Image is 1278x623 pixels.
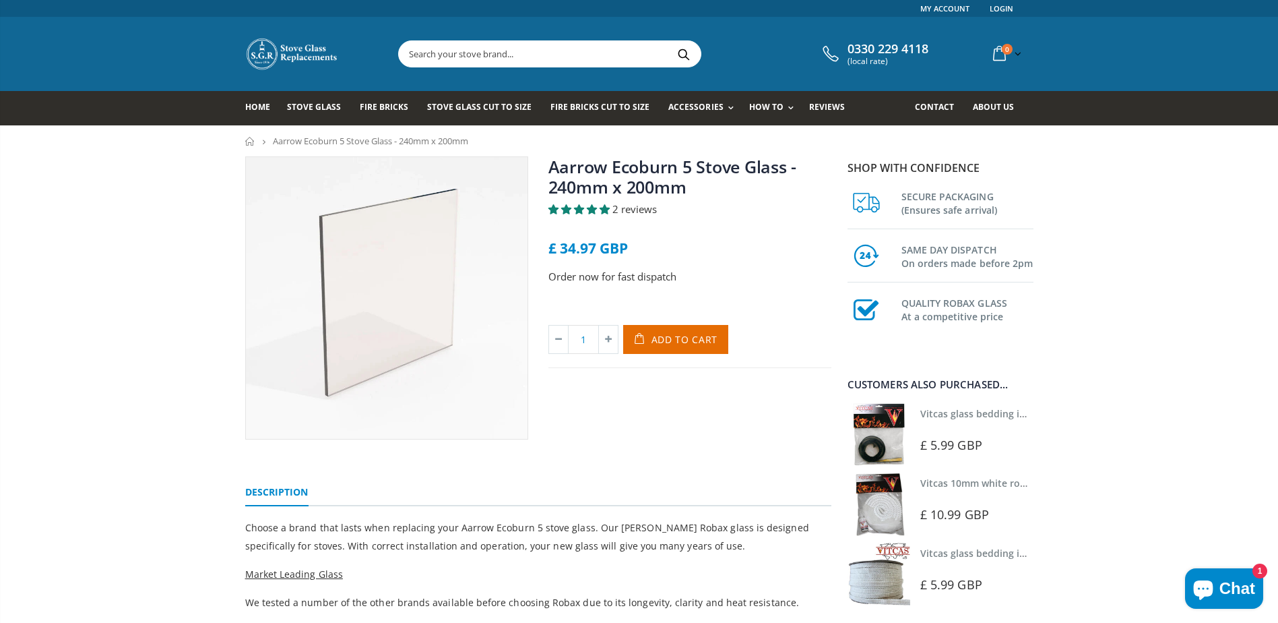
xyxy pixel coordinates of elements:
[245,101,270,113] span: Home
[245,521,809,552] span: Choose a brand that lasts when replacing your Aarrow Ecoburn 5 stove glass. Our [PERSON_NAME] Rob...
[901,187,1033,217] h3: SECURE PACKAGING (Ensures safe arrival)
[901,294,1033,324] h3: QUALITY ROBAX GLASS At a competitive price
[548,239,628,258] span: £ 34.97 GBP
[399,41,852,67] input: Search your stove brand...
[550,101,649,113] span: Fire Bricks Cut To Size
[287,101,341,113] span: Stove Glass
[920,547,1207,560] a: Vitcas glass bedding in tape - 2mm x 15mm x 2 meters (White)
[245,479,309,506] a: Description
[848,403,910,466] img: Vitcas stove glass bedding in tape
[245,91,280,125] a: Home
[973,101,1014,113] span: About us
[245,137,255,146] a: Home
[848,42,928,57] span: 0330 229 4118
[651,333,718,346] span: Add to Cart
[548,202,612,216] span: 5.00 stars
[901,241,1033,270] h3: SAME DAY DISPATCH On orders made before 2pm
[427,101,532,113] span: Stove Glass Cut To Size
[988,40,1024,67] a: 0
[920,477,1184,489] a: Vitcas 10mm white rope kit - includes rope seal and glue!
[848,543,910,605] img: Vitcas stove glass bedding in tape
[612,202,657,216] span: 2 reviews
[245,596,799,609] span: We tested a number of the other brands available before choosing Robax due to its longevity, clar...
[427,91,542,125] a: Stove Glass Cut To Size
[920,576,982,593] span: £ 5.99 GBP
[819,42,928,66] a: 0330 229 4118 (local rate)
[749,91,800,125] a: How To
[548,155,797,198] a: Aarrow Ecoburn 5 Stove Glass - 240mm x 200mm
[920,437,982,453] span: £ 5.99 GBP
[273,135,468,147] span: Aarrow Ecoburn 5 Stove Glass - 240mm x 200mm
[360,101,408,113] span: Fire Bricks
[848,380,1033,390] div: Customers also purchased...
[809,101,845,113] span: Reviews
[548,269,831,285] p: Order now for fast dispatch
[360,91,418,125] a: Fire Bricks
[550,91,660,125] a: Fire Bricks Cut To Size
[973,91,1024,125] a: About us
[809,91,855,125] a: Reviews
[915,91,964,125] a: Contact
[749,101,784,113] span: How To
[668,101,723,113] span: Accessories
[246,157,528,439] img: squarestoveglass_69ec7edf-4a17-4ce1-a60a-1ed5f8149378_800x_crop_center.webp
[915,101,954,113] span: Contact
[623,325,729,354] button: Add to Cart
[848,57,928,66] span: (local rate)
[668,91,740,125] a: Accessories
[848,473,910,535] img: Vitcas white rope, glue and gloves kit 10mm
[245,37,340,71] img: Stove Glass Replacement
[1181,568,1267,612] inbox-online-store-chat: Shopify online store chat
[920,407,1172,420] a: Vitcas glass bedding in tape - 2mm x 10mm x 2 meters
[920,506,989,523] span: £ 10.99 GBP
[287,91,351,125] a: Stove Glass
[245,568,343,581] span: Market Leading Glass
[669,41,699,67] button: Search
[848,160,1033,176] p: Shop with confidence
[1002,44,1013,55] span: 0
